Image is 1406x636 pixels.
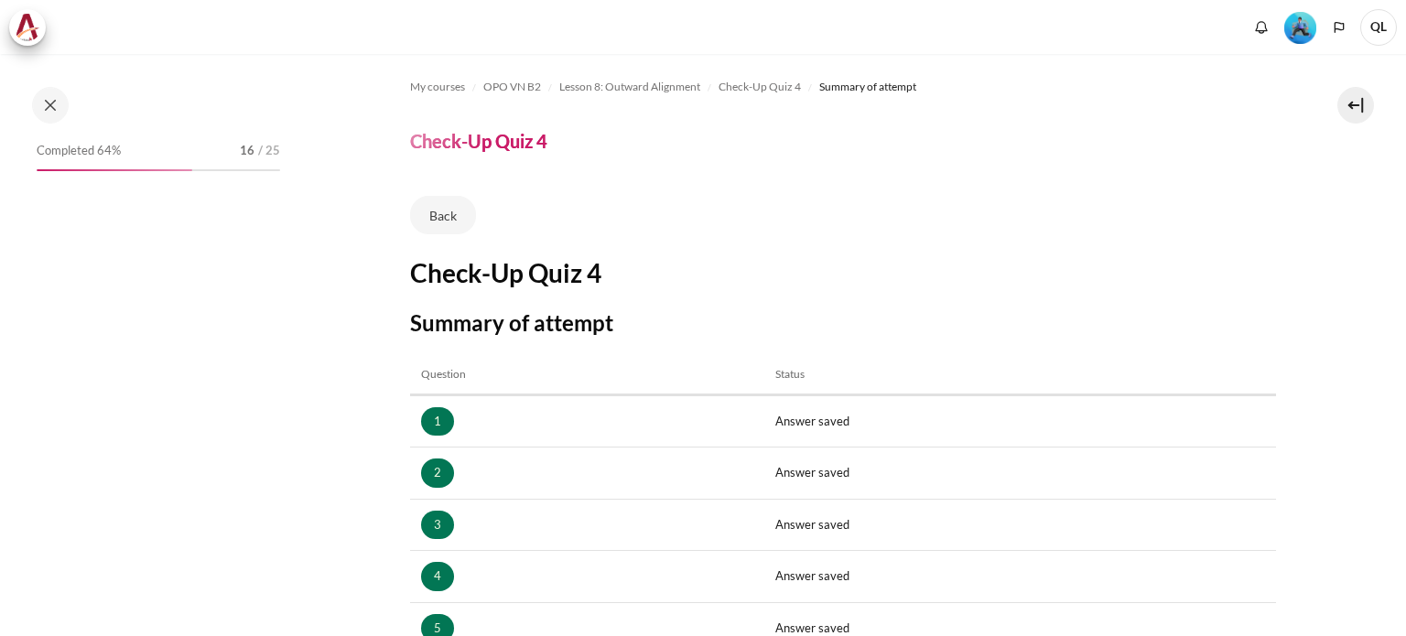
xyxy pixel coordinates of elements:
a: 1 [421,407,454,437]
span: OPO VN B2 [483,79,541,95]
div: 64% [37,169,192,171]
td: Answer saved [764,447,1275,500]
td: Answer saved [764,551,1275,603]
a: 2 [421,458,454,488]
a: Lesson 8: Outward Alignment [559,76,700,98]
span: / 25 [258,142,280,160]
span: QL [1360,9,1397,46]
div: Show notification window with no new notifications [1248,14,1275,41]
a: OPO VN B2 [483,76,541,98]
a: Level #3 [1277,10,1324,44]
div: Level #3 [1284,10,1316,44]
img: Architeck [15,14,40,41]
nav: Navigation bar [410,72,1276,102]
span: 16 [240,142,254,160]
h2: Check-Up Quiz 4 [410,256,1276,289]
a: Back [410,196,476,234]
span: Check-Up Quiz 4 [719,79,801,95]
a: Architeck Architeck [9,9,55,46]
span: Summary of attempt [819,79,916,95]
a: 4 [421,562,454,591]
a: My courses [410,76,465,98]
img: Level #3 [1284,12,1316,44]
th: Question [410,355,765,394]
span: Completed 64% [37,142,121,160]
a: 3 [421,511,454,540]
span: Lesson 8: Outward Alignment [559,79,700,95]
th: Status [764,355,1275,394]
h3: Summary of attempt [410,308,1276,337]
td: Answer saved [764,499,1275,551]
td: Answer saved [764,395,1275,447]
a: User menu [1360,9,1397,46]
h4: Check-Up Quiz 4 [410,129,547,153]
span: My courses [410,79,465,95]
a: Check-Up Quiz 4 [719,76,801,98]
button: Languages [1325,14,1353,41]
